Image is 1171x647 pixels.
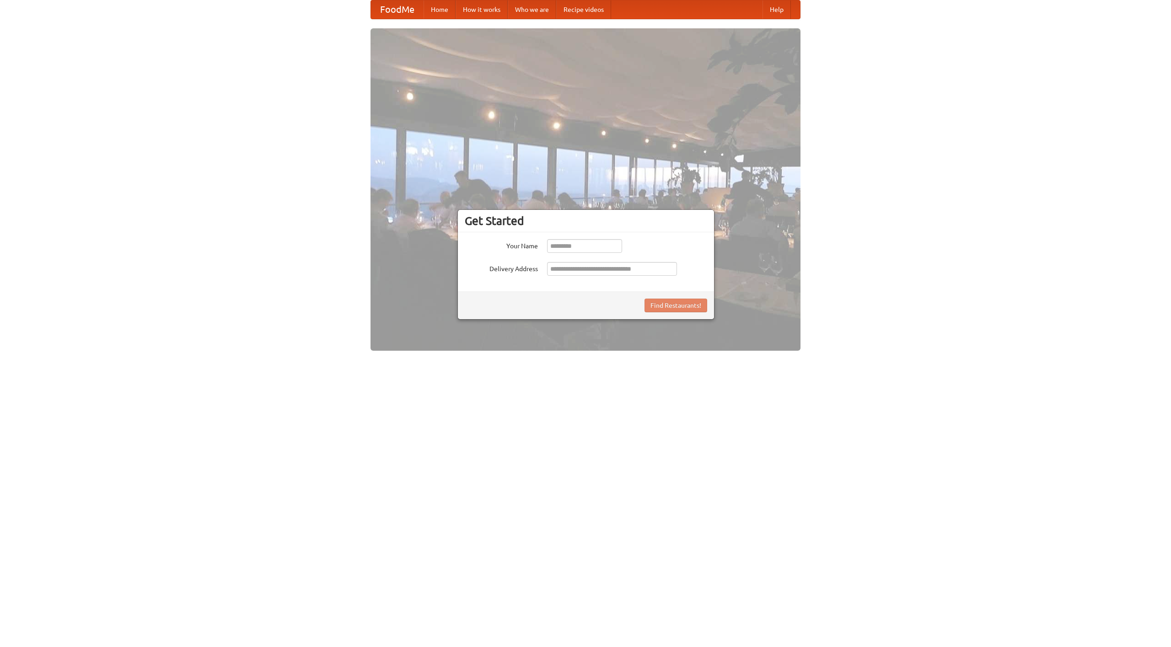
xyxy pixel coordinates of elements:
button: Find Restaurants! [645,299,707,312]
a: Recipe videos [556,0,611,19]
label: Delivery Address [465,262,538,273]
h3: Get Started [465,214,707,228]
label: Your Name [465,239,538,251]
a: Help [763,0,791,19]
a: Home [424,0,456,19]
a: FoodMe [371,0,424,19]
a: Who we are [508,0,556,19]
a: How it works [456,0,508,19]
